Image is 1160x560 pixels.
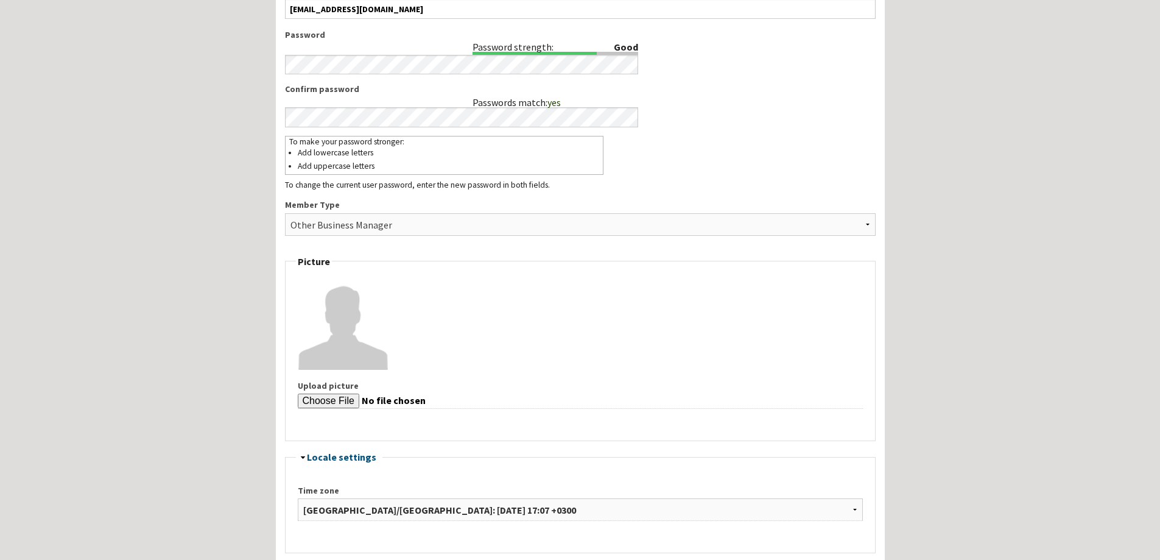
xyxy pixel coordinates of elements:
[473,97,638,107] div: Passwords match:
[298,317,389,329] a: View user profile.
[547,96,561,108] span: yes
[614,42,638,52] div: Good
[298,146,599,160] li: Add lowercase letters
[285,199,876,211] label: Member Type
[298,278,389,370] img: Nasos's picture
[473,41,554,53] div: Password strength:
[298,255,330,268] span: Picture
[298,380,863,392] label: Upload picture
[298,394,863,409] input: Your virtual face or picture. Pictures larger than 480x480 pixels will be scaled down.
[285,83,639,96] label: Confirm password
[298,484,863,497] label: Time zone
[285,136,604,175] div: To make your password stronger:
[307,451,376,463] a: Locale settings
[285,181,876,190] div: To change the current user password, enter the new password in both fields.
[298,160,599,173] li: Add uppercase letters
[285,29,639,41] label: Password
